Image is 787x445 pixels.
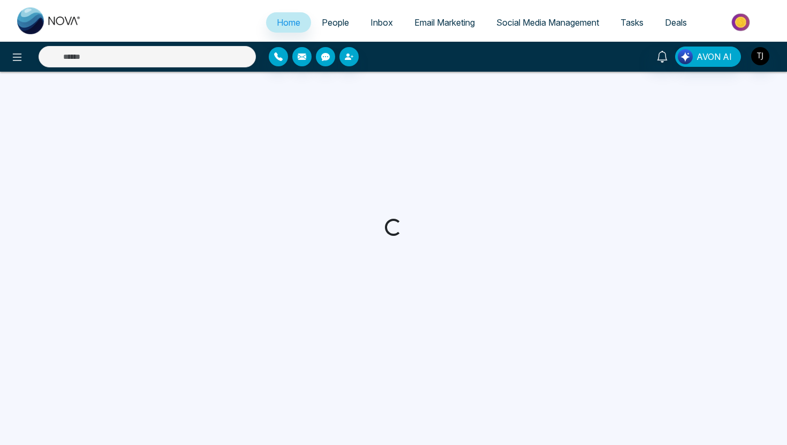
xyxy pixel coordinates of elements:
a: Social Media Management [486,12,610,33]
span: Deals [665,17,687,28]
a: Tasks [610,12,654,33]
a: Deals [654,12,698,33]
span: Email Marketing [414,17,475,28]
a: Home [266,12,311,33]
span: Tasks [620,17,644,28]
img: Lead Flow [678,49,693,64]
a: Email Marketing [404,12,486,33]
span: Home [277,17,300,28]
span: Inbox [370,17,393,28]
img: Market-place.gif [703,10,781,34]
button: AVON AI [675,47,741,67]
span: AVON AI [697,50,732,63]
span: Social Media Management [496,17,599,28]
span: People [322,17,349,28]
img: Nova CRM Logo [17,7,81,34]
a: People [311,12,360,33]
a: Inbox [360,12,404,33]
img: User Avatar [751,47,769,65]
